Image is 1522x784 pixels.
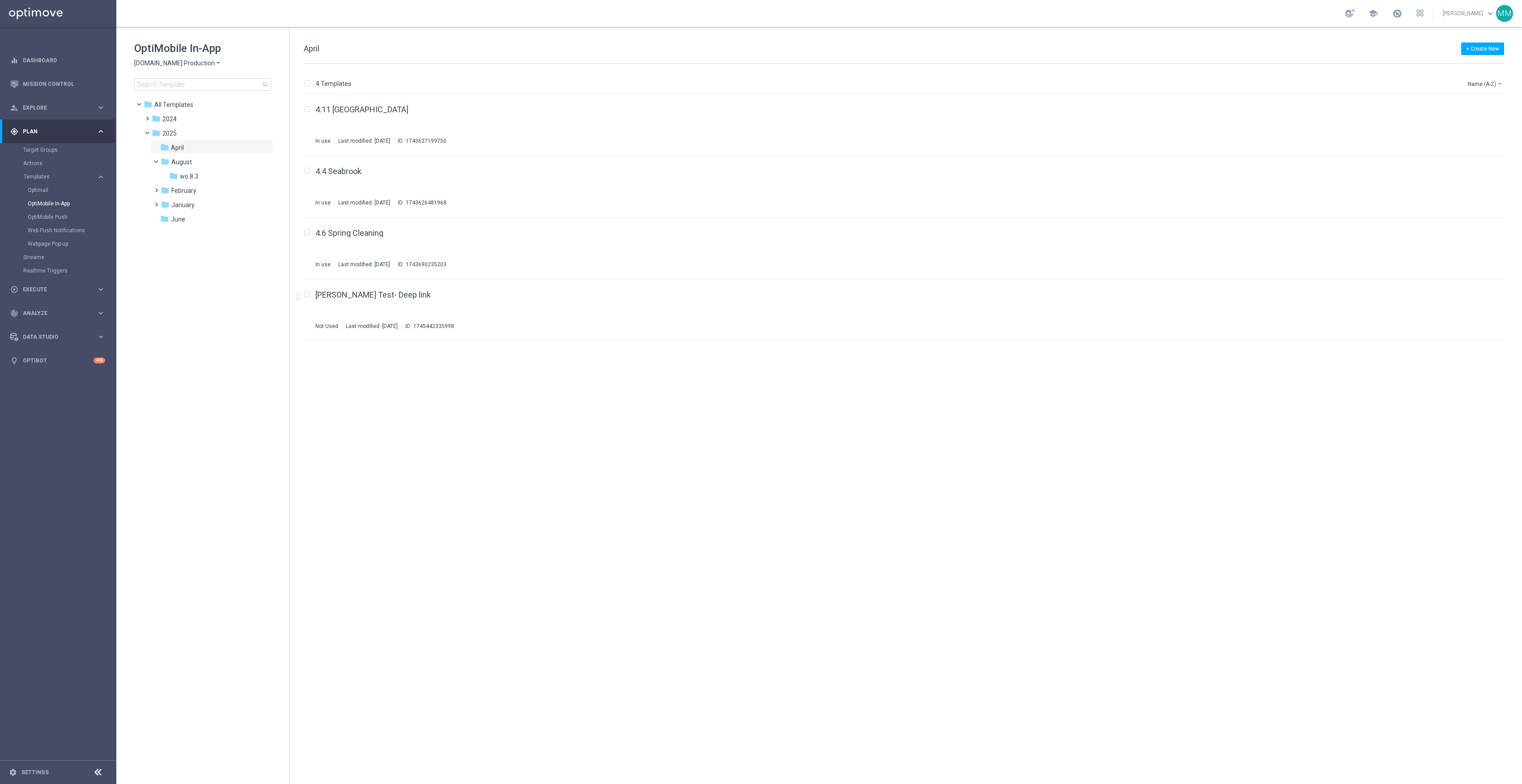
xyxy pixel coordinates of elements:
i: gps_fixed [10,128,18,136]
div: Last modified: [DATE] [342,323,401,330]
div: person_search Explore keyboard_arrow_right [10,104,106,111]
div: In use [315,137,331,145]
span: Analyze [23,311,97,316]
a: Mission Control [23,72,105,96]
div: Optibot [10,349,105,372]
a: Dashboard [23,48,105,72]
a: [PERSON_NAME]keyboard_arrow_down [1442,7,1496,20]
i: settings [9,768,17,776]
p: 4 Templates [316,80,351,88]
span: Execute [23,287,97,292]
div: Press SPACE to select this row. [295,218,1520,280]
button: Templates keyboard_arrow_right [23,173,106,180]
div: OptiMobile Push [28,210,115,224]
div: Realtime Triggers [23,264,115,277]
button: Name (A-Z)arrow_drop_down [1467,78,1504,89]
i: keyboard_arrow_right [97,173,105,181]
i: keyboard_arrow_right [97,309,105,317]
a: OptiMobile In-App [28,200,93,207]
a: Webpage Pop-up [28,240,93,247]
a: Streams [23,254,93,261]
div: In use [315,199,331,206]
i: person_search [10,104,18,112]
i: folder [152,128,161,137]
button: gps_fixed Plan keyboard_arrow_right [10,128,106,135]
div: Last modified: [DATE] [335,137,394,145]
div: lightbulb Optibot +10 [10,357,106,364]
div: 1743627199750 [406,137,446,145]
div: Streams [23,251,115,264]
div: Press SPACE to select this row. [295,94,1520,156]
a: Target Groups [23,146,93,153]
a: OptiMobile Push [28,213,93,221]
span: June [171,215,185,223]
i: play_circle_outline [10,285,18,294]
div: Actions [23,157,115,170]
button: equalizer Dashboard [10,57,106,64]
a: Actions [23,160,93,167]
div: Mission Control [10,72,105,96]
div: 1745442335998 [413,323,454,330]
span: January [171,201,195,209]
span: [DOMAIN_NAME] Production [134,59,215,68]
button: Mission Control [10,81,106,88]
a: Optimail [28,187,93,194]
i: keyboard_arrow_right [97,103,105,112]
div: Web Push Notifications [28,224,115,237]
i: folder [161,157,170,166]
div: +10 [94,358,105,363]
button: [DOMAIN_NAME] Production arrow_drop_down [134,59,222,68]
div: Press SPACE to select this row. [295,156,1520,218]
a: Optibot [23,349,94,372]
div: ID: [394,199,446,206]
div: ID: [394,137,446,145]
span: school [1368,9,1378,18]
div: Data Studio keyboard_arrow_right [10,333,106,341]
i: folder [160,143,169,152]
i: folder [169,171,178,180]
div: Data Studio [10,333,97,341]
div: Not Used [315,323,338,330]
i: folder [144,100,153,109]
div: In use [315,261,331,268]
button: play_circle_outline Execute keyboard_arrow_right [10,286,106,293]
div: Analyze [10,309,97,317]
div: ID: [394,261,446,268]
i: keyboard_arrow_right [97,127,105,136]
div: Webpage Pop-up [28,237,115,251]
a: 4.6 Spring Cleaning [315,229,383,237]
span: Data Studio [23,334,97,340]
a: Settings [21,770,49,775]
span: Templates [154,101,193,109]
i: lightbulb [10,357,18,365]
i: folder [161,186,170,195]
span: 2025 [162,129,177,137]
i: folder [161,200,170,209]
div: Explore [10,104,97,112]
span: August [171,158,192,166]
div: Execute [10,285,97,294]
div: 1743690235203 [406,261,446,268]
button: track_changes Analyze keyboard_arrow_right [10,310,106,317]
a: [PERSON_NAME] Test- Deep link [315,291,431,299]
span: April [304,44,319,53]
span: search [262,81,269,88]
div: Press SPACE to select this row. [295,280,1520,341]
div: 1743626481968 [406,199,446,206]
i: keyboard_arrow_right [97,285,105,294]
a: 4.4 Seabrook [315,167,361,175]
div: Templates [23,170,115,251]
input: Search Template [134,78,271,91]
span: February [171,187,196,195]
a: Realtime Triggers [23,267,93,274]
span: Plan [23,129,97,134]
div: ID: [401,323,454,330]
div: Templates [24,174,97,179]
span: 2024 [162,115,177,123]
